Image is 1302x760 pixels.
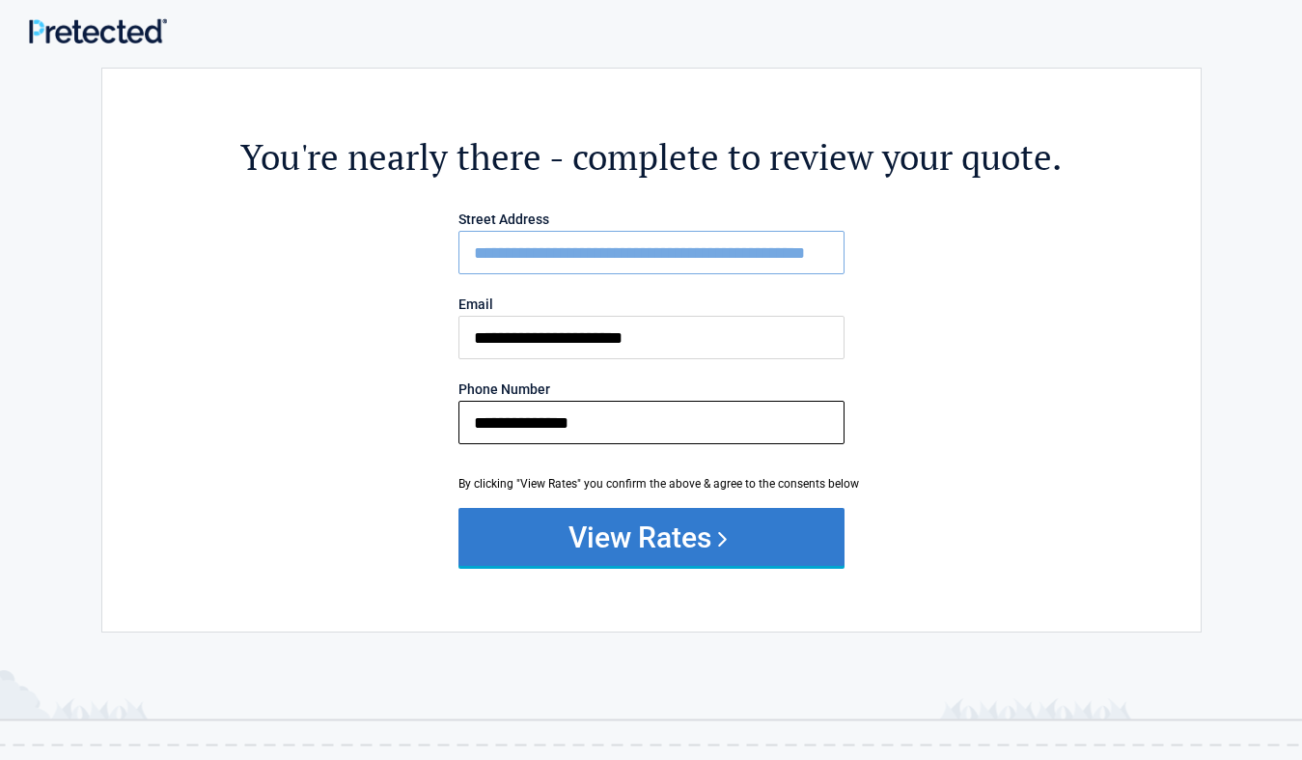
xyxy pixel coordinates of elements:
h2: You're nearly there - complete to review your quote. [208,133,1094,181]
div: By clicking "View Rates" you confirm the above & agree to the consents below [458,475,845,493]
label: Phone Number [458,382,845,396]
label: Street Address [458,212,845,226]
button: View Rates [458,508,845,566]
img: Main Logo [29,18,167,43]
label: Email [458,297,845,311]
